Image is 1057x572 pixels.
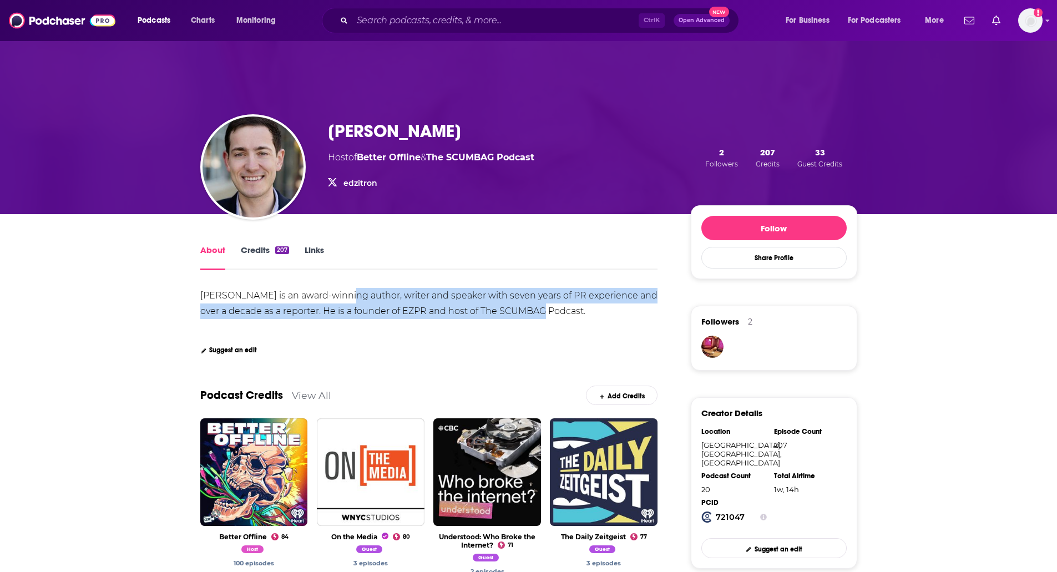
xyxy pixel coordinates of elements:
span: Followers [705,160,738,168]
span: More [925,13,944,28]
span: 77 [640,535,647,539]
div: Location [701,427,767,436]
span: Guest [473,554,499,561]
img: Podchaser Creator ID logo [701,512,712,523]
a: On the Media [331,533,388,541]
div: 207 [275,246,289,254]
div: Total Airtime [774,472,839,480]
a: 80 [393,533,410,540]
h3: Creator Details [701,408,762,418]
span: 207 [760,147,775,158]
span: 33 [815,147,825,158]
img: User Profile [1018,8,1043,33]
svg: Add a profile image [1034,8,1043,17]
span: For Podcasters [848,13,901,28]
div: PCID [701,498,767,507]
a: Ed Zitron [589,547,618,555]
span: & [421,152,426,163]
a: Ed Zitron [473,555,502,563]
span: 80 [403,535,410,539]
span: Charts [191,13,215,28]
span: Ctrl K [639,13,665,28]
a: Ed Zitron [586,559,621,567]
span: Logged in as gabrielle.gantz [1018,8,1043,33]
a: Ed Zitron [353,559,388,567]
a: Add Credits [586,386,658,405]
span: 2 [719,147,724,158]
span: For Business [786,13,830,28]
a: Ed Zitron [241,547,266,555]
button: Open AdvancedNew [674,14,730,27]
a: Links [305,245,324,270]
button: open menu [917,12,958,29]
h1: [PERSON_NAME] [328,120,461,142]
div: [PERSON_NAME] is an award-winning author, writer and speaker with seven years of PR experience an... [200,290,660,316]
button: open menu [778,12,843,29]
span: Credits [756,160,780,168]
span: Open Advanced [679,18,725,23]
a: 77 [630,533,647,540]
div: [GEOGRAPHIC_DATA], [GEOGRAPHIC_DATA], [GEOGRAPHIC_DATA] [701,441,767,467]
a: 84 [271,533,289,540]
span: 84 [281,535,289,539]
span: New [709,7,729,17]
div: Search podcasts, credits, & more... [332,8,750,33]
button: open menu [841,12,917,29]
a: The SCUMBAG Podcast [426,152,534,163]
span: Host [328,152,348,163]
button: Show profile menu [1018,8,1043,33]
a: About [200,245,225,270]
span: 71 [508,543,513,548]
a: Ed Zitron [356,547,385,555]
div: 20 [701,485,767,494]
a: View All [292,389,331,401]
button: 33Guest Credits [794,146,846,169]
img: Tigwyk [701,336,724,358]
button: 207Credits [752,146,783,169]
a: Show notifications dropdown [960,11,979,30]
a: Credits207 [241,245,289,270]
button: 2Followers [702,146,741,169]
div: Podcast Count [701,472,767,480]
span: Podcasts [138,13,170,28]
img: Ed Zitron [203,117,304,217]
span: of [348,152,421,163]
a: Podcast Credits [200,388,283,402]
button: open menu [130,12,185,29]
a: Ed Zitron [234,559,274,567]
span: Monitoring [236,13,276,28]
a: Suggest an edit [701,538,847,558]
div: 2 [748,317,752,327]
span: Guest [589,545,615,553]
strong: 721047 [716,512,745,522]
a: Suggest an edit [200,346,257,354]
a: Better Offline [357,152,421,163]
div: 207 [774,441,839,449]
span: Guest [356,545,382,553]
button: Show Info [760,512,767,523]
a: Charts [184,12,221,29]
button: Follow [701,216,847,240]
span: Host [241,545,264,553]
a: The Daily Zeitgeist [561,533,626,541]
img: Podchaser - Follow, Share and Rate Podcasts [9,10,115,31]
span: Followers [701,316,739,327]
span: 182 hours, 23 minutes, 6 seconds [774,485,799,494]
input: Search podcasts, credits, & more... [352,12,639,29]
a: Show notifications dropdown [988,11,1005,30]
a: edzitron [343,178,377,188]
button: Share Profile [701,247,847,269]
div: Episode Count [774,427,839,436]
a: Understood: Who Broke the Internet? [439,533,535,549]
span: Guest Credits [797,160,842,168]
a: Better Offline [219,533,267,541]
a: 71 [498,541,513,549]
button: open menu [229,12,290,29]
